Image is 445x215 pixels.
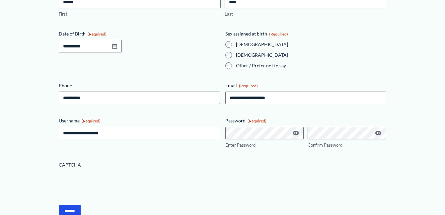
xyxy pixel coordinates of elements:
label: CAPTCHA [59,162,386,168]
label: Enter Password [225,142,304,148]
span: (Required) [239,83,258,88]
button: Show Password [292,129,300,137]
span: (Required) [88,32,107,36]
legend: Password [225,117,266,124]
button: Show Password [374,129,382,137]
label: Email [225,82,386,89]
legend: Sex assigned at birth [225,31,288,37]
label: [DEMOGRAPHIC_DATA] [236,41,386,48]
iframe: reCAPTCHA [59,171,160,197]
label: Username [59,117,220,124]
label: Phone [59,82,220,89]
label: First [59,11,220,17]
label: [DEMOGRAPHIC_DATA] [236,52,386,58]
span: (Required) [269,32,288,36]
label: Date of Birth [59,31,220,37]
label: Other / Prefer not to say [236,62,386,69]
label: Confirm Password [308,142,386,148]
span: (Required) [82,118,101,123]
span: (Required) [248,118,266,123]
label: Last [225,11,386,17]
